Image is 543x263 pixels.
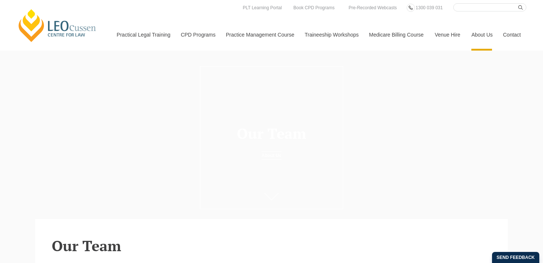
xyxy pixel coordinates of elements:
a: About Us [466,19,498,51]
h2: Our Team [52,238,491,254]
a: PLT Learning Portal [241,4,284,12]
a: Book CPD Programs [291,4,336,12]
iframe: LiveChat chat widget [494,214,525,245]
a: Contact [498,19,526,51]
a: Practical Legal Training [111,19,175,51]
a: [PERSON_NAME] Centre for Law [17,8,98,43]
a: Traineeship Workshops [299,19,363,51]
span: 1300 039 031 [416,5,443,10]
a: Pre-Recorded Webcasts [347,4,399,12]
a: Practice Management Course [221,19,299,51]
a: Venue Hire [429,19,466,51]
a: 1300 039 031 [414,4,444,12]
a: About Us [262,151,281,160]
a: CPD Programs [175,19,220,51]
h1: Our Team [206,125,337,141]
a: Medicare Billing Course [363,19,429,51]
